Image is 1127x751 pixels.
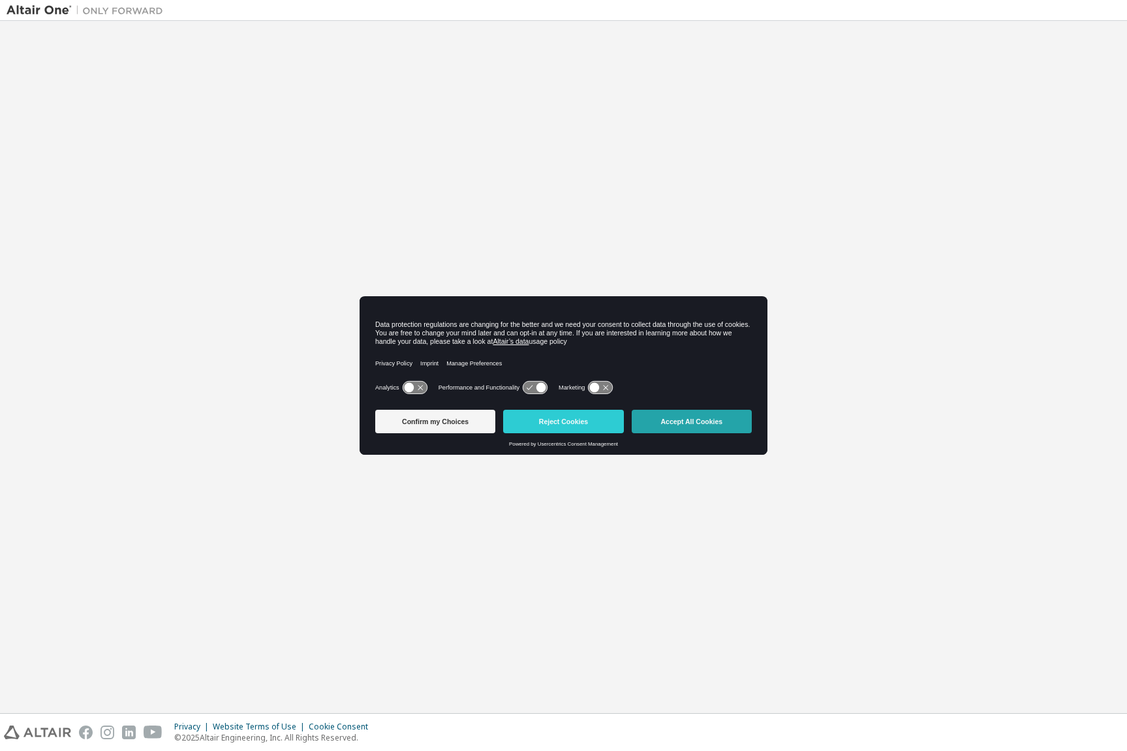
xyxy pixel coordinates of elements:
img: Altair One [7,4,170,17]
img: linkedin.svg [122,726,136,739]
img: altair_logo.svg [4,726,71,739]
div: Privacy [174,722,213,732]
img: youtube.svg [144,726,162,739]
img: facebook.svg [79,726,93,739]
div: Website Terms of Use [213,722,309,732]
p: © 2025 Altair Engineering, Inc. All Rights Reserved. [174,732,376,743]
div: Cookie Consent [309,722,376,732]
img: instagram.svg [100,726,114,739]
